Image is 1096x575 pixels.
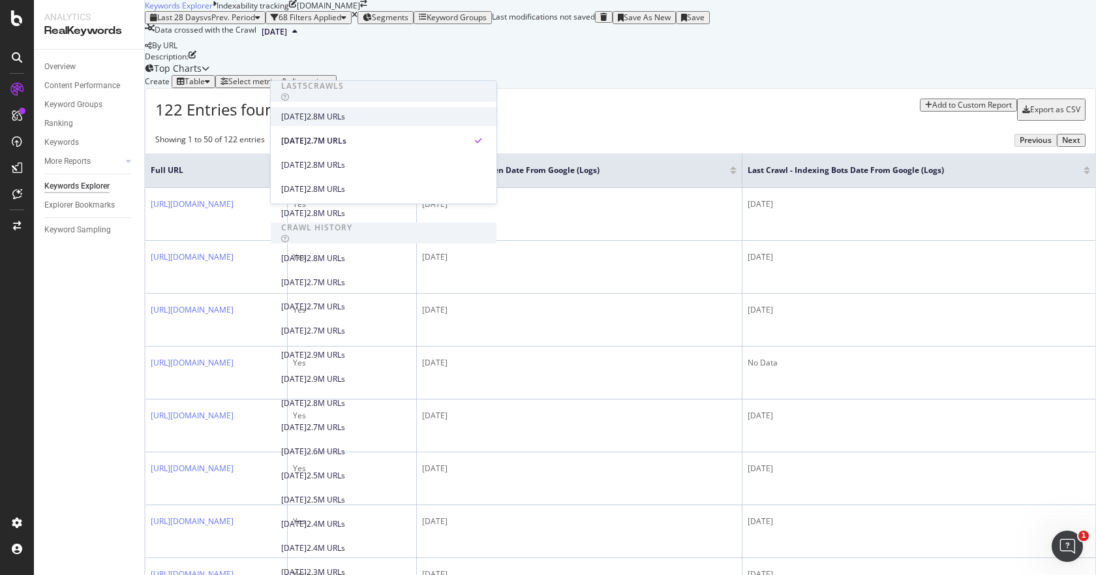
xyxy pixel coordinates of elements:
button: Segments [358,11,414,24]
a: Explorer Bookmarks [44,198,135,212]
div: Description: [145,51,189,62]
div: [DATE] [281,208,307,219]
button: Save As New [613,11,676,24]
div: 2.7M URLs [307,325,345,337]
div: 2.7M URLs [307,422,345,433]
span: 122 Entries found [155,99,284,120]
div: [DATE] [748,410,1090,422]
div: Previous [1020,136,1052,145]
button: Export as CSV [1017,99,1086,121]
a: [URL][DOMAIN_NAME] [151,410,234,421]
a: Keywords [44,136,135,149]
a: Ranking [44,117,135,131]
div: Keyword Sampling [44,223,111,237]
div: 2.8M URLs [307,208,345,219]
a: [URL][DOMAIN_NAME] [151,198,234,210]
div: 2.5M URLs [307,470,345,482]
button: Select metrics & dimensions [215,75,337,88]
div: 2.7M URLs [307,277,345,288]
div: [DATE] [281,446,307,458]
div: Top Charts [154,62,202,75]
span: 1 [1078,531,1089,541]
span: Last 28 Days [157,12,204,23]
div: 2.8M URLs [307,253,345,264]
div: 2.7M URLs [307,301,345,313]
button: Next [1057,134,1086,147]
div: [DATE] [748,251,1090,263]
div: 2.9M URLs [307,373,345,385]
div: Keywords [44,136,79,149]
div: More Reports [44,155,91,168]
div: [DATE] [281,135,307,147]
div: [DATE] [422,304,737,316]
div: Save [687,13,705,22]
div: [DATE] [281,422,307,433]
div: [DATE] [281,349,307,361]
div: 2.4M URLs [307,518,345,530]
div: [DATE] [422,251,737,263]
div: [DATE] [422,410,737,422]
div: [DATE] [281,325,307,337]
div: [DATE] [281,111,307,123]
div: [DATE] [422,463,737,474]
div: [DATE] [281,253,307,264]
div: Next [1062,136,1080,145]
span: 2025 Aug. 8th [262,26,287,38]
div: [DATE] [748,463,1090,474]
div: 2.8M URLs [307,111,345,123]
span: Last Crawl - Indexing Bots Date from Google (Logs) [748,164,1064,176]
div: legacy label [145,40,177,51]
a: Keyword Groups [44,98,135,112]
div: Ranking [44,117,73,131]
div: [DATE] [281,518,307,530]
span: Segments [372,12,408,23]
div: Last modifications not saved [492,11,595,24]
a: Content Performance [44,79,135,93]
div: [DATE] [281,277,307,288]
div: [DATE] [422,516,737,527]
div: [DATE] [281,183,307,195]
div: [DATE] [748,198,1090,210]
button: Previous [1014,134,1057,147]
div: 2.8M URLs [307,397,345,409]
div: [DATE] [281,373,307,385]
div: Export as CSV [1030,105,1080,114]
a: Keywords Explorer [44,179,135,193]
a: [URL][DOMAIN_NAME] [151,304,234,315]
div: 68 Filters Applied [279,13,341,22]
div: [DATE] [281,159,307,171]
div: Keywords Explorer [44,179,110,193]
span: Full URL [151,164,256,176]
div: [DATE] [748,516,1090,527]
button: 68 Filters Applied [266,11,352,24]
span: First Crawl Ever Seen Date from Google (Logs) [422,164,710,176]
div: Keyword Groups [427,13,487,22]
a: [URL][DOMAIN_NAME] [151,251,234,262]
div: [DATE] [281,494,307,506]
div: No Data [748,357,1090,369]
iframe: Intercom live chat [1052,531,1083,562]
div: Add to Custom Report [932,101,1012,110]
a: Overview [44,60,135,74]
a: Keyword Sampling [44,223,135,237]
div: [DATE] [281,301,307,313]
div: 2.8M URLs [307,183,345,195]
div: Select metrics & dimensions [228,77,331,86]
button: Keyword Groups [414,11,492,24]
a: [URL][DOMAIN_NAME] [151,357,234,368]
div: 2.9M URLs [307,349,345,361]
div: Table [185,77,205,86]
div: Keyword Groups [44,98,102,112]
a: More Reports [44,155,122,168]
a: [URL][DOMAIN_NAME] [151,516,234,527]
div: Last 5 Crawls [281,80,344,91]
div: [DATE] [748,304,1090,316]
div: [DATE] [422,198,737,210]
div: 2.7M URLs [307,135,346,147]
button: Save [676,11,710,24]
span: By URL [152,40,177,51]
div: 2.4M URLs [307,542,345,554]
button: Last 28 DaysvsPrev. Period [145,11,266,24]
div: Explorer Bookmarks [44,198,115,212]
a: [URL][DOMAIN_NAME] [151,463,234,474]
